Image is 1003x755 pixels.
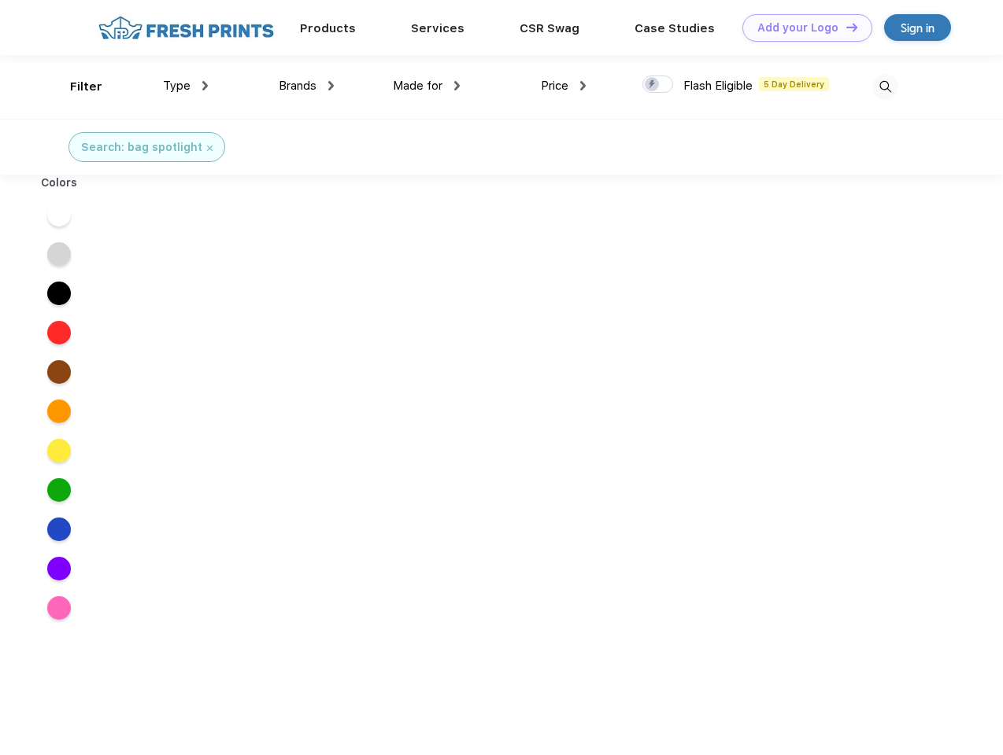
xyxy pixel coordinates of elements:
[901,19,935,37] div: Sign in
[872,74,898,100] img: desktop_search.svg
[328,81,334,90] img: dropdown.png
[454,81,460,90] img: dropdown.png
[207,145,213,151] img: filter_cancel.svg
[580,81,586,90] img: dropdown.png
[541,79,568,93] span: Price
[757,21,838,35] div: Add your Logo
[70,78,102,96] div: Filter
[759,77,829,91] span: 5 Day Delivery
[393,79,442,93] span: Made for
[94,14,279,42] img: fo%20logo%202.webp
[884,14,951,41] a: Sign in
[846,23,857,31] img: DT
[300,21,356,35] a: Products
[683,79,753,93] span: Flash Eligible
[279,79,316,93] span: Brands
[163,79,191,93] span: Type
[29,175,90,191] div: Colors
[202,81,208,90] img: dropdown.png
[81,139,202,156] div: Search: bag spotlight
